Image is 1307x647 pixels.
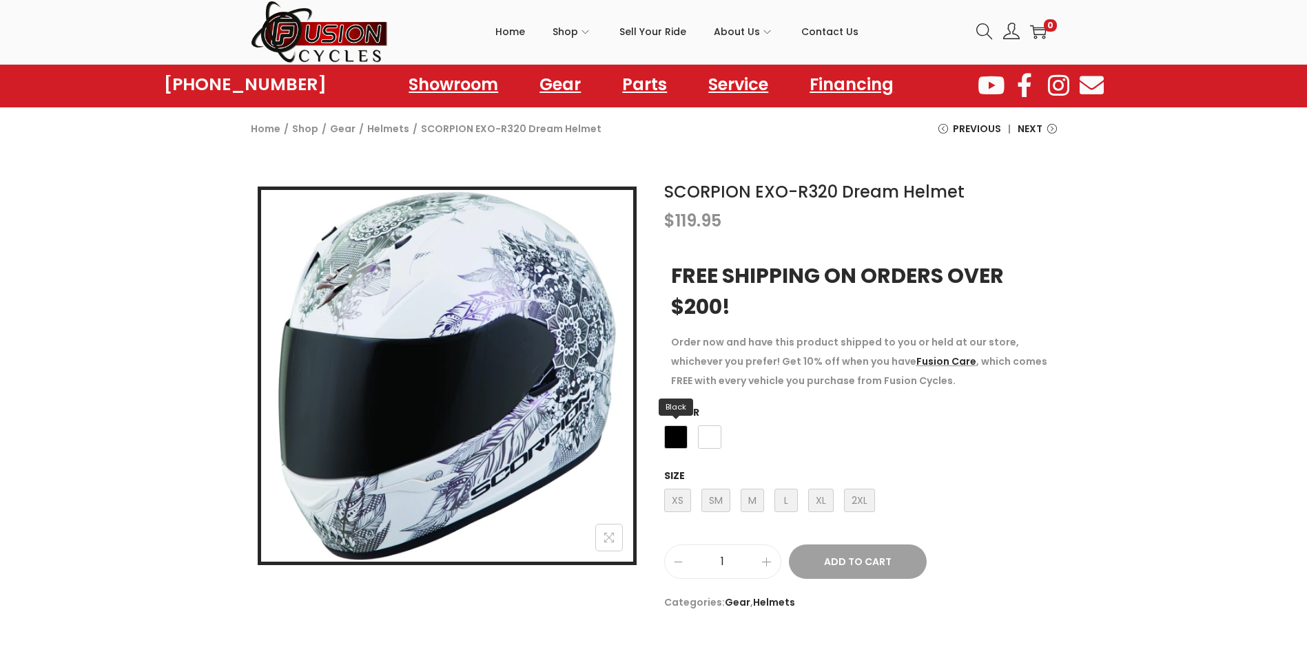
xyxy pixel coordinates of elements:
[664,209,721,232] bdi: 119.95
[553,14,578,49] span: Shop
[261,190,633,562] img: SCORPION EXO-R320 Dream Helmet
[664,593,1057,612] span: Categories: ,
[701,489,730,512] span: SM
[495,14,525,49] span: Home
[413,119,418,138] span: /
[389,1,966,63] nav: Primary navigation
[714,1,774,63] a: About Us
[553,1,592,63] a: Shop
[953,119,1001,138] span: Previous
[495,1,525,63] a: Home
[395,69,907,100] nav: Menu
[330,122,356,136] a: Gear
[796,69,907,100] a: Financing
[292,122,318,136] a: Shop
[1018,119,1042,138] span: Next
[801,14,858,49] span: Contact Us
[801,1,858,63] a: Contact Us
[916,354,976,368] a: Fusion Care
[1030,23,1047,40] a: 0
[619,14,686,49] span: Sell Your Ride
[938,119,1001,149] a: Previous
[322,119,327,138] span: /
[619,1,686,63] a: Sell Your Ride
[774,489,798,512] span: L
[671,332,1050,390] p: Order now and have this product shipped to you or held at our store, whichever you prefer! Get 10...
[608,69,681,100] a: Parts
[844,489,875,512] span: 2XL
[164,75,327,94] a: [PHONE_NUMBER]
[808,489,834,512] span: XL
[359,119,364,138] span: /
[664,209,675,232] span: $
[789,544,927,579] button: Add to Cart
[367,122,409,136] a: Helmets
[659,399,693,416] span: Black
[714,14,760,49] span: About Us
[526,69,595,100] a: Gear
[251,122,280,136] a: Home
[395,69,512,100] a: Showroom
[753,595,795,609] a: Helmets
[284,119,289,138] span: /
[741,489,764,512] span: M
[664,469,685,482] label: Size
[664,489,691,512] span: XS
[671,260,1050,322] h3: FREE SHIPPING ON ORDERS OVER $200!
[665,552,781,571] input: Product quantity
[694,69,782,100] a: Service
[421,119,601,138] span: SCORPION EXO-R320 Dream Helmet
[725,595,750,609] a: Gear
[1018,119,1057,149] a: Next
